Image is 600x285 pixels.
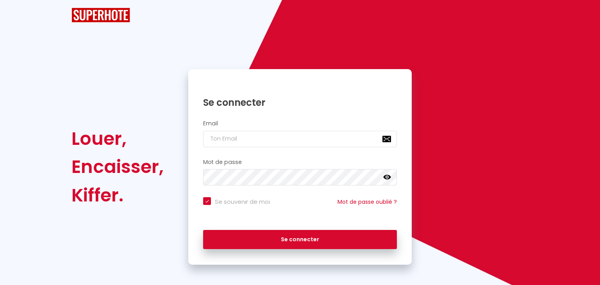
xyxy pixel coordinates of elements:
[203,96,397,109] h1: Se connecter
[203,120,397,127] h2: Email
[203,131,397,147] input: Ton Email
[71,153,164,181] div: Encaisser,
[71,8,130,22] img: SuperHote logo
[337,198,397,206] a: Mot de passe oublié ?
[203,230,397,249] button: Se connecter
[71,125,164,153] div: Louer,
[71,181,164,209] div: Kiffer.
[203,159,397,166] h2: Mot de passe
